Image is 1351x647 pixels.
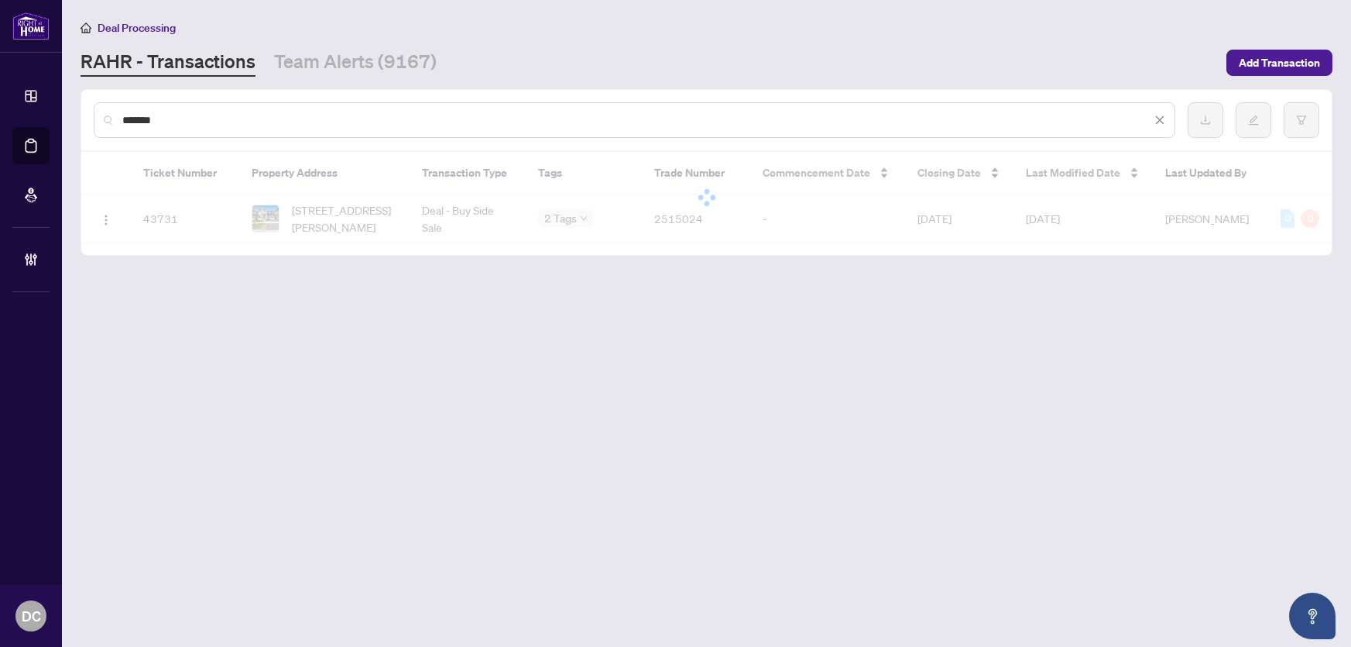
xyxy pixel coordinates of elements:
[1284,102,1319,138] button: filter
[22,605,41,627] span: DC
[12,12,50,40] img: logo
[1188,102,1223,138] button: download
[1239,50,1320,75] span: Add Transaction
[1226,50,1332,76] button: Add Transaction
[274,49,437,77] a: Team Alerts (9167)
[98,21,176,35] span: Deal Processing
[81,49,255,77] a: RAHR - Transactions
[1289,593,1336,639] button: Open asap
[81,22,91,33] span: home
[1154,115,1165,126] span: close
[1236,102,1271,138] button: edit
